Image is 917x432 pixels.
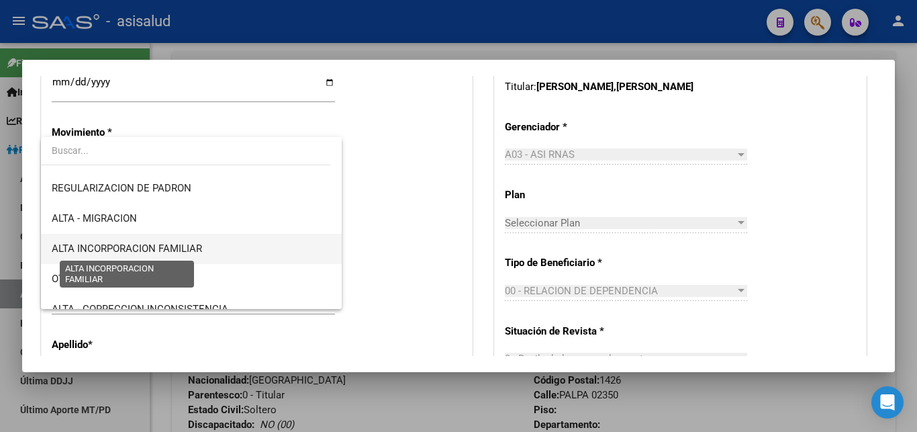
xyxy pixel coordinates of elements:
[52,182,191,194] span: REGULARIZACION DE PADRON
[52,303,228,315] span: ALTA - CORRECCION INCONSISTENCIA
[871,386,904,419] div: Open Intercom Messenger
[52,273,83,285] span: OTROS
[52,212,137,224] span: ALTA - MIGRACION
[52,243,202,255] span: ALTA INCORPORACION FAMILIAR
